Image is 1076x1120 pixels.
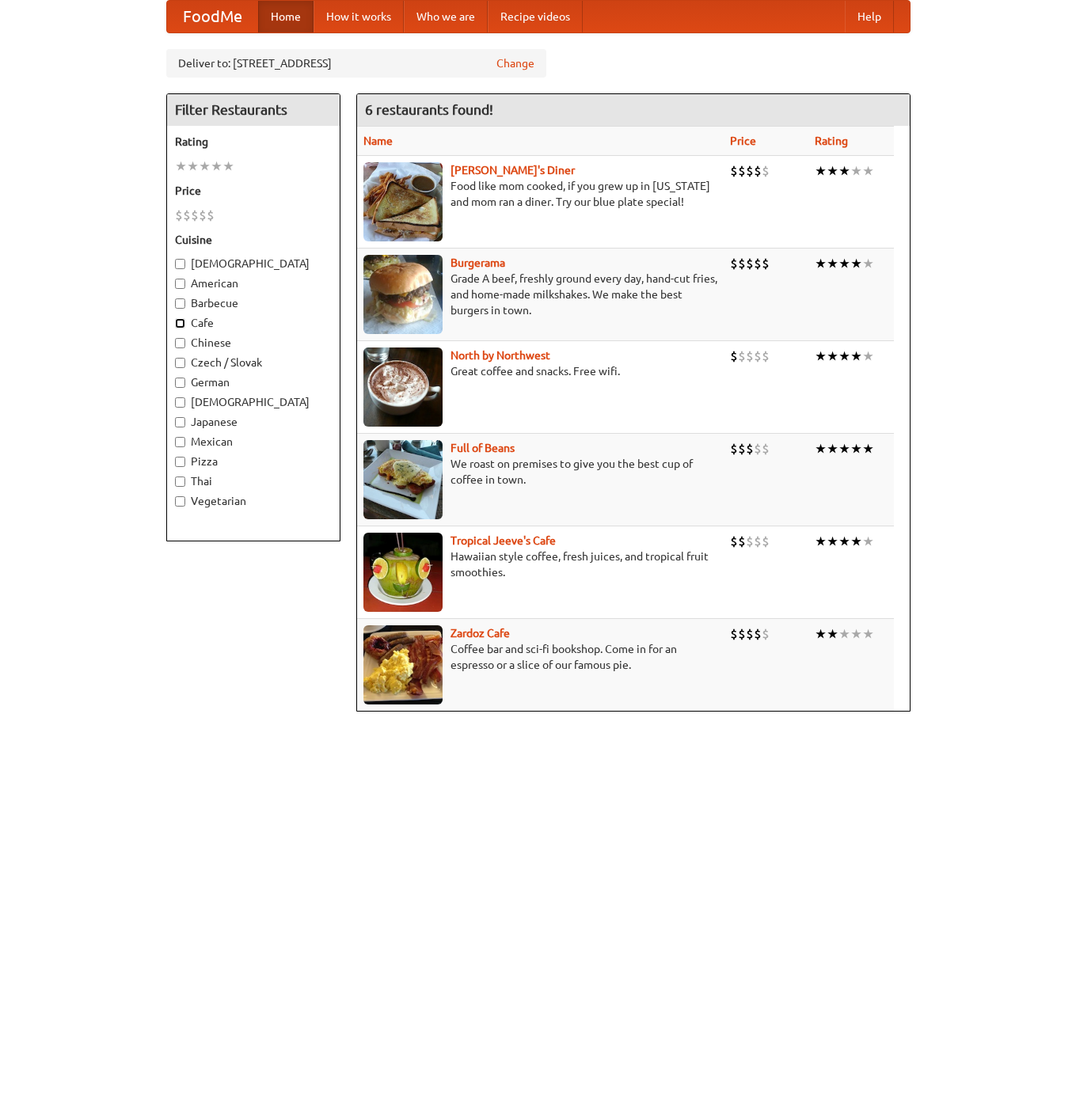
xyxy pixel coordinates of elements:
[815,533,827,550] li: ★
[738,440,746,457] li: $
[815,162,827,180] li: ★
[862,347,874,365] li: ★
[738,533,746,550] li: $
[175,232,332,248] h5: Cuisine
[827,533,838,550] li: ★
[167,94,340,126] h4: Filter Restaurants
[838,255,850,272] li: ★
[827,162,838,180] li: ★
[738,162,746,180] li: $
[175,434,332,450] label: Mexican
[175,183,332,199] h5: Price
[838,347,850,365] li: ★
[850,625,862,643] li: ★
[363,363,717,379] p: Great coffee and snacks. Free wifi.
[175,275,332,291] label: American
[815,135,848,147] a: Rating
[762,533,770,550] li: $
[404,1,488,32] a: Who we are
[175,207,183,224] li: $
[363,178,717,210] p: Food like mom cooked, if you grew up in [US_STATE] and mom ran a diner. Try our blue plate special!
[175,259,185,269] input: [DEMOGRAPHIC_DATA]
[746,162,754,180] li: $
[850,533,862,550] li: ★
[175,414,332,430] label: Japanese
[363,135,393,147] a: Name
[175,355,332,370] label: Czech / Slovak
[207,207,215,224] li: $
[363,625,443,704] img: zardoz.jpg
[363,641,717,673] p: Coffee bar and sci-fi bookshop. Come in for an espresso or a slice of our famous pie.
[175,417,185,427] input: Japanese
[746,440,754,457] li: $
[167,1,258,32] a: FoodMe
[746,533,754,550] li: $
[175,358,185,368] input: Czech / Slovak
[175,378,185,388] input: German
[258,1,314,32] a: Home
[850,162,862,180] li: ★
[451,627,510,640] a: Zardoz Cafe
[738,255,746,272] li: $
[738,347,746,365] li: $
[451,164,575,177] b: [PERSON_NAME]'s Diner
[363,255,443,334] img: burgerama.jpg
[175,476,185,487] input: Thai
[754,625,762,643] li: $
[862,533,874,550] li: ★
[730,162,738,180] li: $
[211,158,222,175] li: ★
[314,1,404,32] a: How it works
[845,1,894,32] a: Help
[222,158,234,175] li: ★
[762,162,770,180] li: $
[730,135,756,147] a: Price
[451,534,556,547] a: Tropical Jeeve's Cafe
[746,255,754,272] li: $
[199,207,207,224] li: $
[754,440,762,457] li: $
[191,207,199,224] li: $
[175,473,332,489] label: Thai
[175,437,185,447] input: Mexican
[175,295,332,311] label: Barbecue
[827,440,838,457] li: ★
[175,338,185,348] input: Chinese
[754,255,762,272] li: $
[175,397,185,408] input: [DEMOGRAPHIC_DATA]
[730,533,738,550] li: $
[730,255,738,272] li: $
[762,440,770,457] li: $
[754,533,762,550] li: $
[815,625,827,643] li: ★
[175,493,332,509] label: Vegetarian
[175,256,332,271] label: [DEMOGRAPHIC_DATA]
[175,335,332,351] label: Chinese
[762,625,770,643] li: $
[730,625,738,643] li: $
[175,134,332,150] h5: Rating
[363,456,717,488] p: We roast on premises to give you the best cup of coffee in town.
[451,256,505,269] a: Burgerama
[815,347,827,365] li: ★
[363,533,443,612] img: jeeves.jpg
[838,625,850,643] li: ★
[451,349,550,362] b: North by Northwest
[363,440,443,519] img: beans.jpg
[175,394,332,410] label: [DEMOGRAPHIC_DATA]
[451,442,515,454] a: Full of Beans
[827,255,838,272] li: ★
[738,625,746,643] li: $
[746,625,754,643] li: $
[199,158,211,175] li: ★
[363,271,717,318] p: Grade A beef, freshly ground every day, hand-cut fries, and home-made milkshakes. We make the bes...
[754,162,762,180] li: $
[488,1,583,32] a: Recipe videos
[175,496,185,507] input: Vegetarian
[175,374,332,390] label: German
[175,279,185,289] input: American
[183,207,191,224] li: $
[746,347,754,365] li: $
